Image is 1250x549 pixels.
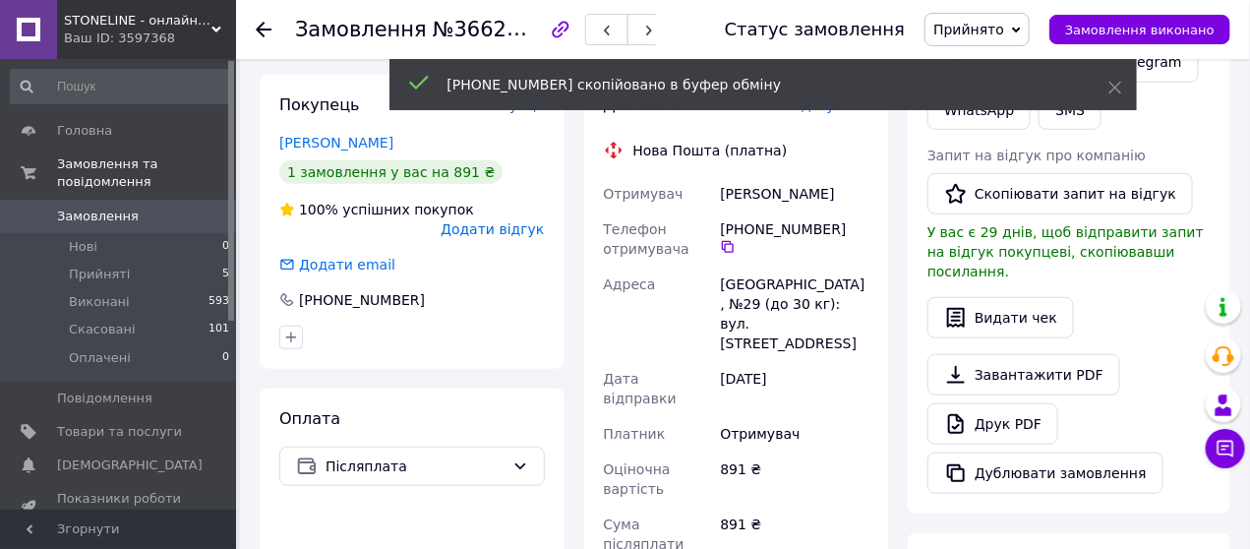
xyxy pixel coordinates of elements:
span: Оплата [279,409,340,428]
div: [PHONE_NUMBER] скопійовано в буфер обміну [447,75,1059,94]
span: 0 [222,238,229,256]
span: Післяплата [326,456,505,477]
span: Оплачені [69,349,131,367]
div: [PHONE_NUMBER] [297,290,427,310]
div: [GEOGRAPHIC_DATA], №29 (до 30 кг): вул. [STREET_ADDRESS] [716,267,872,361]
div: [PERSON_NAME] [716,176,872,212]
div: Додати email [297,255,397,274]
span: 101 [208,321,229,338]
span: Покупець [279,95,360,114]
span: Скасовані [69,321,136,338]
span: Прийняті [69,266,130,283]
span: №366217181 [433,17,572,41]
span: Отримувач [604,186,684,202]
span: 0 [222,349,229,367]
span: [DEMOGRAPHIC_DATA] [57,457,203,474]
span: Виконані [69,293,130,311]
span: Телефон отримувача [604,221,689,257]
div: Ваш ID: 3597368 [64,30,236,47]
div: Додати email [277,255,397,274]
button: Чат з покупцем [1206,429,1245,468]
div: Статус замовлення [725,20,906,39]
span: 5 [222,266,229,283]
span: Показники роботи компанії [57,490,182,525]
span: Товари та послуги [57,423,182,441]
span: Замовлення [295,18,427,41]
a: Друк PDF [927,403,1058,445]
span: Головна [57,122,112,140]
span: Повідомлення [57,390,152,407]
span: Замовлення [57,208,139,225]
a: [PERSON_NAME] [279,135,393,151]
span: Запит на відгук про компанію [927,148,1146,163]
div: 891 ₴ [716,452,872,507]
input: Пошук [10,69,231,104]
span: Прийнято [933,22,1004,37]
div: успішних покупок [279,200,474,219]
div: Отримувач [716,416,872,452]
span: 593 [208,293,229,311]
span: Нові [69,238,97,256]
div: Нова Пошта (платна) [628,141,793,160]
button: Скопіювати запит на відгук [927,173,1193,214]
div: [PHONE_NUMBER] [720,219,868,255]
div: 1 замовлення у вас на 891 ₴ [279,160,503,184]
a: Завантажити PDF [927,354,1120,396]
span: Адреса [604,276,656,292]
div: [DATE] [716,361,872,416]
button: Замовлення виконано [1049,15,1230,44]
span: Замовлення виконано [1065,23,1215,37]
span: Оціночна вартість [604,461,671,497]
span: Платник [604,426,666,442]
span: У вас є 29 днів, щоб відправити запит на відгук покупцеві, скопіювавши посилання. [927,224,1204,279]
a: Telegram [1102,41,1199,83]
span: Дата відправки [604,371,677,406]
span: STONELINE - онлайн-магазин алмазного інструменту для обробки каменю [64,12,211,30]
button: Дублювати замовлення [927,453,1163,494]
span: Замовлення та повідомлення [57,155,236,191]
div: Повернутися назад [256,20,271,39]
span: Додати відгук [441,221,544,237]
span: 100% [299,202,338,217]
button: Видати чек [927,297,1074,338]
